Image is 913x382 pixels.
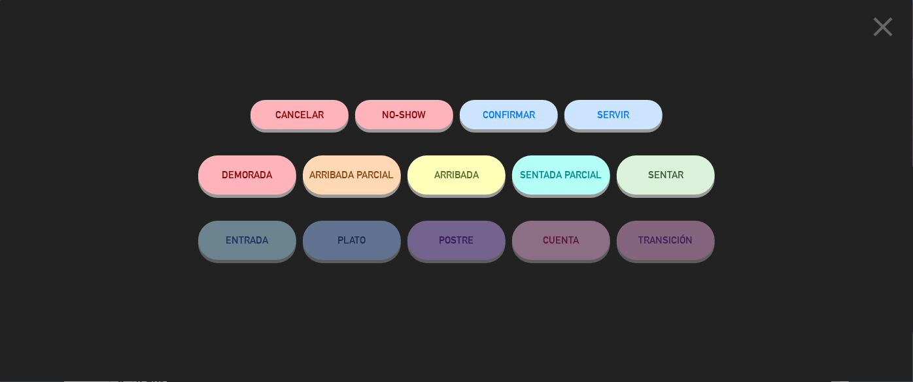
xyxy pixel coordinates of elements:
button: ARRIBADA [407,155,506,195]
button: TRANSICIÓN [617,221,715,260]
button: PLATO [303,221,401,260]
button: ENTRADA [198,221,296,260]
button: Cancelar [250,100,349,129]
button: DEMORADA [198,155,296,195]
button: SERVIR [564,100,663,129]
button: close [863,10,903,48]
span: SENTAR [648,169,683,180]
span: ARRIBADA PARCIAL [310,169,394,180]
button: CONFIRMAR [460,100,558,129]
span: CONFIRMAR [483,109,535,120]
button: ARRIBADA PARCIAL [303,155,401,195]
button: CUENTA [512,221,610,260]
button: POSTRE [407,221,506,260]
button: NO-SHOW [355,100,453,129]
button: SENTADA PARCIAL [512,155,610,195]
button: SENTAR [617,155,715,195]
i: close [867,10,899,43]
